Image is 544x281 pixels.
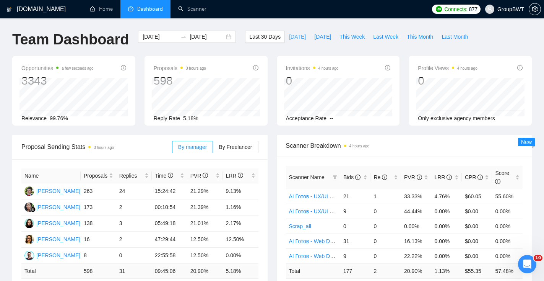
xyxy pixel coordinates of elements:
[495,179,500,184] span: info-circle
[289,33,306,41] span: [DATE]
[340,189,371,204] td: 21
[116,232,152,248] td: 2
[462,263,492,278] td: $ 55.35
[286,141,523,150] span: Scanner Breakdown
[90,6,113,12] a: homeHome
[534,255,542,261] span: 10
[469,5,477,13] span: 877
[36,219,80,227] div: [PERSON_NAME]
[223,199,258,216] td: 1.16%
[340,234,371,248] td: 31
[24,236,80,242] a: OL[PERSON_NAME]
[382,175,387,180] span: info-circle
[36,187,80,195] div: [PERSON_NAME]
[370,219,401,234] td: 0
[401,219,432,234] td: 0.00%
[24,251,34,260] img: OB
[223,264,258,279] td: 5.18 %
[343,174,361,180] span: Bids
[116,248,152,264] td: 0
[431,219,462,234] td: 0.00%
[492,234,523,248] td: 0.00%
[289,223,311,229] a: Scrap_all
[21,74,94,88] div: 3343
[518,255,536,273] iframe: Intercom live chat
[447,175,452,180] span: info-circle
[180,34,187,40] span: to
[286,64,339,73] span: Invitations
[349,144,370,148] time: 4 hours ago
[226,173,244,179] span: LRR
[116,199,152,216] td: 2
[370,204,401,219] td: 0
[355,175,361,180] span: info-circle
[84,172,107,180] span: Proposals
[249,33,281,41] span: Last 30 Days
[81,232,116,248] td: 16
[492,204,523,219] td: 0.00%
[154,115,180,121] span: Reply Rate
[529,3,541,15] button: setting
[370,263,401,278] td: 2
[116,168,152,183] th: Replies
[24,188,80,194] a: AS[PERSON_NAME]
[286,115,327,121] span: Acceptance Rate
[340,248,371,263] td: 9
[436,6,442,12] img: upwork-logo.png
[373,174,387,180] span: Re
[116,264,152,279] td: 31
[36,251,80,260] div: [PERSON_NAME]
[81,168,116,183] th: Proposals
[219,144,252,150] span: By Freelancer
[152,199,187,216] td: 00:10:54
[203,173,208,178] span: info-circle
[119,172,143,180] span: Replies
[333,175,337,180] span: filter
[462,189,492,204] td: $60.05
[431,248,462,263] td: 0.00%
[223,216,258,232] td: 2.17%
[521,139,532,145] span: New
[36,235,80,243] div: [PERSON_NAME]
[128,6,133,11] span: dashboard
[442,33,468,41] span: Last Month
[340,263,371,278] td: 177
[183,115,198,121] span: 5.18%
[465,174,483,180] span: CPR
[335,31,369,43] button: This Week
[62,66,93,70] time: a few seconds ago
[81,248,116,264] td: 8
[168,173,173,178] span: info-circle
[401,234,432,248] td: 16.13%
[457,66,477,70] time: 4 hours ago
[143,33,177,41] input: Start date
[21,64,94,73] span: Opportunities
[121,65,126,70] span: info-circle
[340,204,371,219] td: 9
[24,203,34,212] img: SN
[477,175,483,180] span: info-circle
[330,115,333,121] span: --
[178,144,207,150] span: By manager
[152,183,187,199] td: 15:24:42
[289,253,360,259] a: AI Готов - Web Design Expert
[6,3,12,16] img: logo
[431,204,462,219] td: 0.00%
[318,66,339,70] time: 4 hours ago
[401,189,432,204] td: 33.33%
[492,263,523,278] td: 57.48 %
[190,173,208,179] span: PVR
[21,168,81,183] th: Name
[190,33,224,41] input: End date
[407,33,433,41] span: This Month
[253,65,258,70] span: info-circle
[81,183,116,199] td: 263
[187,183,223,199] td: 21.29%
[155,173,173,179] span: Time
[310,31,335,43] button: [DATE]
[152,216,187,232] td: 05:49:18
[401,263,432,278] td: 20.90 %
[492,189,523,204] td: 55.60%
[289,208,346,214] a: AI Готов - UX/UI Design
[369,31,403,43] button: Last Week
